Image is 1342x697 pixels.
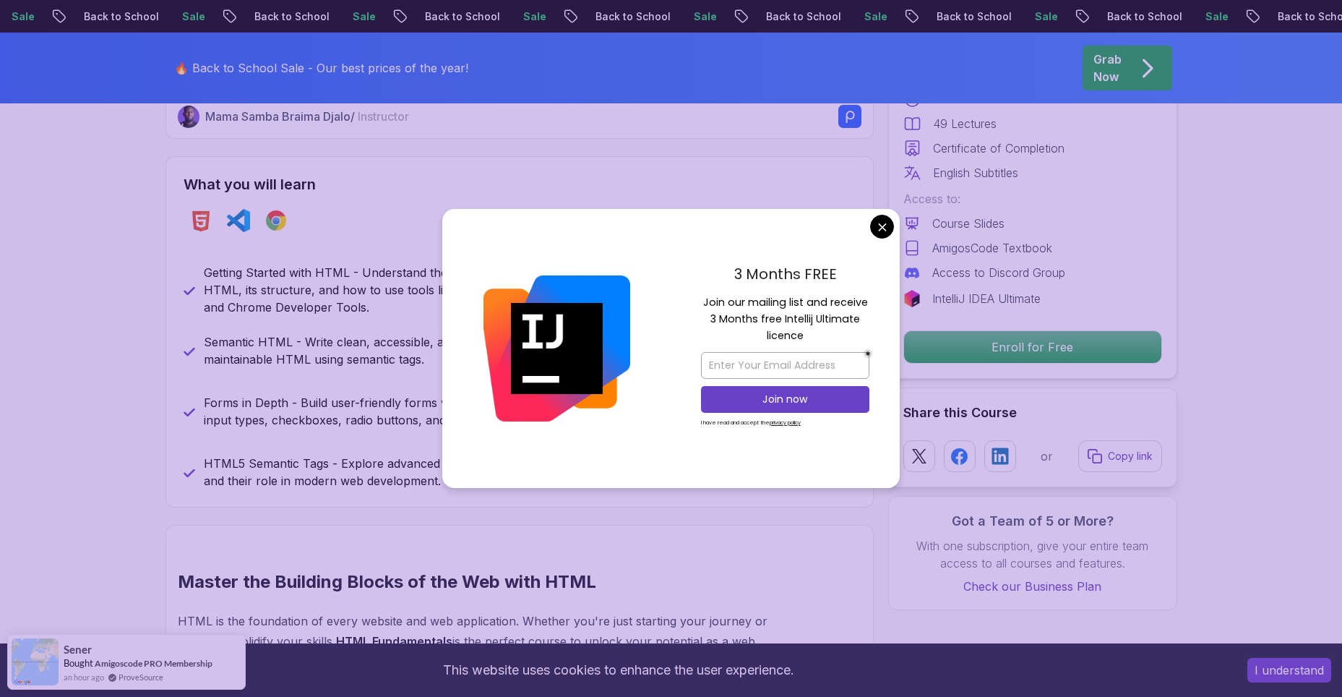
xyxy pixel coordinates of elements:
[95,657,212,670] a: Amigoscode PRO Membership
[64,671,104,683] span: an hour ago
[903,403,1162,423] h2: Share this Course
[174,59,468,77] p: 🔥 Back to School Sale - Our best prices of the year!
[932,264,1065,281] p: Access to Discord Group
[932,290,1041,307] p: IntelliJ IDEA Ultimate
[903,511,1162,531] h3: Got a Team of 5 or More?
[904,331,1161,363] p: Enroll for Free
[1108,449,1153,463] p: Copy link
[1145,9,1192,24] p: Sale
[178,570,793,594] h2: Master the Building Blocks of the Web with HTML
[975,9,1021,24] p: Sale
[365,9,463,24] p: Back to School
[194,9,293,24] p: Back to School
[227,209,250,232] img: vscode logo
[204,455,511,489] p: HTML5 Semantic Tags - Explore advanced HTML5 tags and their role in modern web development.
[64,643,92,656] span: Sener
[903,190,1162,208] p: Access to:
[804,9,851,24] p: Sale
[205,108,409,125] p: Mama Samba Braima Djalo /
[463,9,509,24] p: Sale
[1047,9,1145,24] p: Back to School
[204,333,511,368] p: Semantic HTML - Write clean, accessible, and maintainable HTML using semantic tags.
[932,215,1005,232] p: Course Slides
[634,9,680,24] p: Sale
[189,209,212,232] img: html logo
[204,264,511,316] p: Getting Started with HTML - Understand the basics of HTML, its structure, and how to use tools li...
[122,9,168,24] p: Sale
[293,9,339,24] p: Sale
[1078,440,1162,472] button: Copy link
[358,109,409,124] span: Instructor
[184,174,856,194] h2: What you will learn
[903,290,921,307] img: jetbrains logo
[336,634,452,649] strong: HTML Fundamentals
[933,164,1018,181] p: English Subtitles
[933,115,997,132] p: 49 Lectures
[535,9,634,24] p: Back to School
[1247,658,1331,683] button: Accept cookies
[1093,51,1122,85] p: Grab Now
[903,578,1162,595] a: Check our Business Plan
[178,106,200,128] img: Nelson Djalo
[903,330,1162,364] button: Enroll for Free
[1218,9,1316,24] p: Back to School
[12,638,59,685] img: provesource social proof notification image
[903,537,1162,572] p: With one subscription, give your entire team access to all courses and features.
[64,657,93,669] span: Bought
[204,394,511,429] p: Forms in Depth - Build user-friendly forms with various input types, checkboxes, radio buttons, a...
[1041,448,1053,465] p: or
[24,9,122,24] p: Back to School
[264,209,288,232] img: chrome logo
[706,9,804,24] p: Back to School
[119,671,163,683] a: ProveSource
[933,140,1064,157] p: Certificate of Completion
[932,239,1052,257] p: AmigosCode Textbook
[11,654,1226,686] div: This website uses cookies to enhance the user experience.
[178,611,793,672] p: HTML is the foundation of every website and web application. Whether you're just starting your jo...
[877,9,975,24] p: Back to School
